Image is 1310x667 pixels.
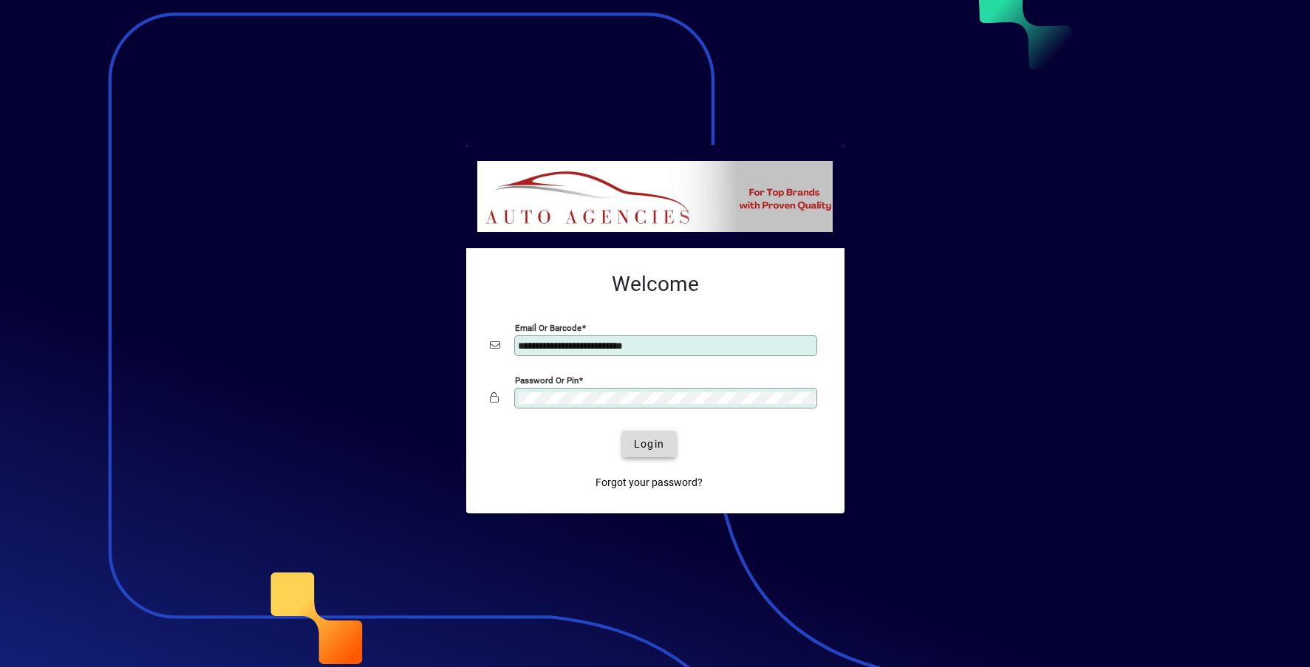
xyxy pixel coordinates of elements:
[590,469,709,496] a: Forgot your password?
[515,323,581,333] mat-label: Email or Barcode
[634,437,664,452] span: Login
[515,375,579,386] mat-label: Password or Pin
[596,475,703,490] span: Forgot your password?
[622,431,676,457] button: Login
[490,272,821,297] h2: Welcome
